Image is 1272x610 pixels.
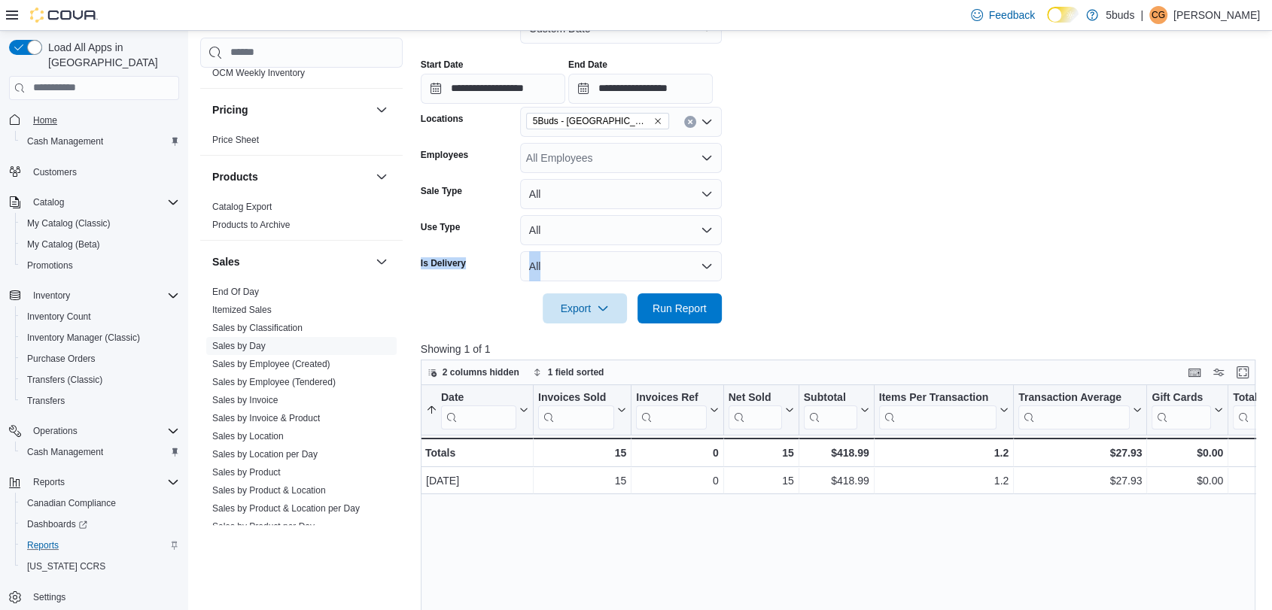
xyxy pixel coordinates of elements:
[15,348,185,369] button: Purchase Orders
[21,308,179,326] span: Inventory Count
[212,431,284,442] a: Sales by Location
[15,556,185,577] button: [US_STATE] CCRS
[212,448,318,460] span: Sales by Location per Day
[212,413,320,423] a: Sales by Invoice & Product
[636,390,718,429] button: Invoices Ref
[520,251,722,281] button: All
[3,109,185,131] button: Home
[728,390,793,429] button: Net Sold
[3,192,185,213] button: Catalog
[421,74,565,104] input: Press the down key to open a popover containing a calendar.
[1152,444,1223,462] div: $0.00
[27,238,100,250] span: My Catalog (Beta)
[1173,6,1260,24] p: [PERSON_NAME]
[212,202,272,212] a: Catalog Export
[1106,6,1134,24] p: 5buds
[27,163,83,181] a: Customers
[803,390,857,429] div: Subtotal
[1185,363,1204,381] button: Keyboard shortcuts
[212,102,248,117] h3: Pricing
[27,287,179,305] span: Inventory
[212,254,240,269] h3: Sales
[1210,363,1228,381] button: Display options
[212,287,259,297] a: End Of Day
[21,329,146,347] a: Inventory Manager (Classic)
[373,168,391,186] button: Products
[21,256,79,275] a: Promotions
[538,472,626,490] div: 15
[212,304,272,316] span: Itemized Sales
[3,285,185,306] button: Inventory
[15,131,185,152] button: Cash Management
[212,323,303,333] a: Sales by Classification
[1234,363,1252,381] button: Enter fullscreen
[421,149,468,161] label: Employees
[441,390,516,405] div: Date
[27,193,179,211] span: Catalog
[21,536,65,554] a: Reports
[989,8,1035,23] span: Feedback
[878,390,1009,429] button: Items Per Transaction
[1140,6,1143,24] p: |
[421,113,464,125] label: Locations
[15,493,185,514] button: Canadian Compliance
[33,476,65,488] span: Reports
[27,287,76,305] button: Inventory
[212,412,320,424] span: Sales by Invoice & Product
[212,485,326,496] a: Sales by Product & Location
[33,425,78,437] span: Operations
[520,179,722,209] button: All
[21,536,179,554] span: Reports
[3,472,185,493] button: Reports
[200,198,403,240] div: Products
[27,587,179,606] span: Settings
[426,390,528,429] button: Date
[212,521,315,532] a: Sales by Product per Day
[21,392,179,410] span: Transfers
[701,152,713,164] button: Open list of options
[27,395,65,407] span: Transfers
[421,341,1264,357] p: Showing 1 of 1
[27,353,96,365] span: Purchase Orders
[803,390,857,405] div: Subtotal
[212,377,336,387] a: Sales by Employee (Tendered)
[21,443,109,461] a: Cash Management
[526,113,669,129] span: 5Buds - Weyburn
[373,253,391,271] button: Sales
[212,502,360,514] span: Sales by Product & Location per Day
[21,515,93,533] a: Dashboards
[15,514,185,535] a: Dashboards
[27,473,71,491] button: Reports
[653,301,707,316] span: Run Report
[21,515,179,533] span: Dashboards
[27,311,91,323] span: Inventory Count
[552,293,618,323] span: Export
[212,286,259,298] span: End Of Day
[21,371,108,389] a: Transfers (Classic)
[42,40,179,70] span: Load All Apps in [GEOGRAPHIC_DATA]
[426,472,528,490] div: [DATE]
[212,449,318,460] a: Sales by Location per Day
[636,444,718,462] div: 0
[1152,390,1223,429] button: Gift Cards
[729,472,794,490] div: 15
[421,59,464,71] label: Start Date
[803,390,869,429] button: Subtotal
[728,390,781,429] div: Net Sold
[1018,444,1142,462] div: $27.93
[212,201,272,213] span: Catalog Export
[533,114,650,129] span: 5Buds - [GEOGRAPHIC_DATA]
[27,518,87,530] span: Dashboards
[33,290,70,302] span: Inventory
[27,446,103,458] span: Cash Management
[27,193,70,211] button: Catalog
[200,283,403,542] div: Sales
[653,117,662,126] button: Remove 5Buds - Weyburn from selection in this group
[638,293,722,323] button: Run Report
[33,114,57,126] span: Home
[728,390,781,405] div: Net Sold
[33,591,65,603] span: Settings
[543,293,627,323] button: Export
[878,390,997,429] div: Items Per Transaction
